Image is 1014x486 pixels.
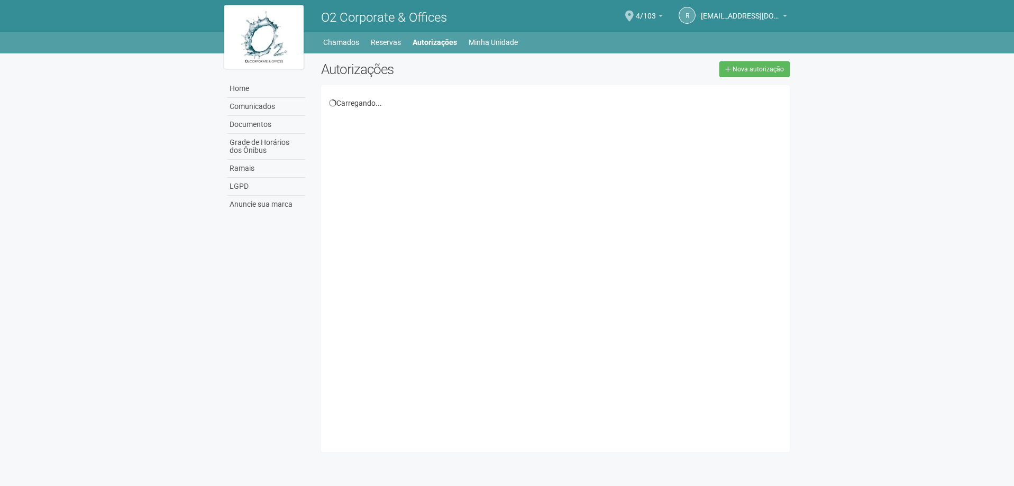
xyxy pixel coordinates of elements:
a: Chamados [323,35,359,50]
a: Comunicados [227,98,305,116]
div: Carregando... [329,98,782,108]
a: Nova autorização [719,61,790,77]
span: O2 Corporate & Offices [321,10,447,25]
a: Grade de Horários dos Ônibus [227,134,305,160]
a: Minha Unidade [469,35,518,50]
span: riodejaneiro.o2corporate@regus.com [701,2,780,20]
a: Ramais [227,160,305,178]
a: Reservas [371,35,401,50]
a: 4/103 [636,13,663,22]
a: Documentos [227,116,305,134]
a: r [679,7,696,24]
a: Autorizações [413,35,457,50]
img: logo.jpg [224,5,304,69]
a: Home [227,80,305,98]
a: LGPD [227,178,305,196]
a: [EMAIL_ADDRESS][DOMAIN_NAME] [701,13,787,22]
span: 4/103 [636,2,656,20]
span: Nova autorização [733,66,784,73]
h2: Autorizações [321,61,547,77]
a: Anuncie sua marca [227,196,305,213]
